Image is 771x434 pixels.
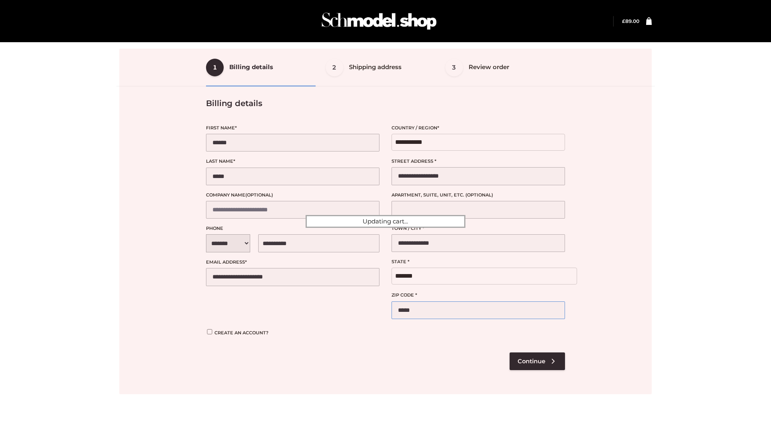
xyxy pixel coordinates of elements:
img: Schmodel Admin 964 [319,5,439,37]
div: Updating cart... [306,215,465,228]
bdi: 89.00 [622,18,639,24]
span: £ [622,18,625,24]
a: £89.00 [622,18,639,24]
